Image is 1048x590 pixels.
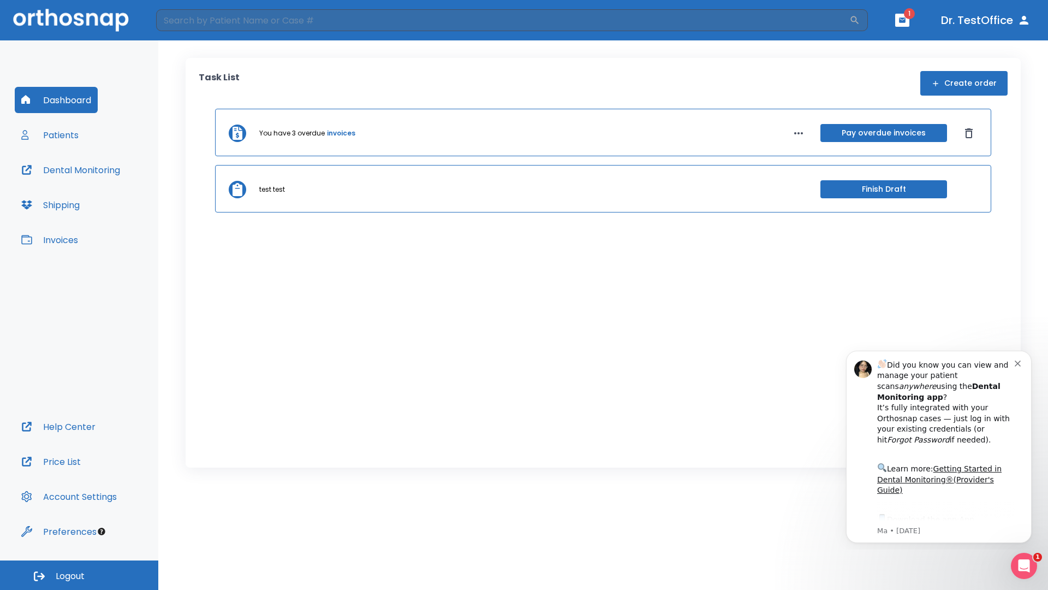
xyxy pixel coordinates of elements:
[259,185,285,194] p: test test
[1033,553,1042,562] span: 1
[327,128,355,138] a: invoices
[259,128,325,138] p: You have 3 overdue
[47,172,185,227] div: Download the app: | ​ Let us know if you need help getting started!
[15,192,86,218] button: Shipping
[15,157,127,183] button: Dental Monitoring
[47,174,145,194] a: App Store
[15,414,102,440] button: Help Center
[47,185,185,195] p: Message from Ma, sent 6w ago
[15,449,87,475] button: Price List
[830,341,1048,550] iframe: Intercom notifications message
[820,180,947,198] button: Finish Draft
[1011,553,1037,579] iframe: Intercom live chat
[920,71,1008,96] button: Create order
[820,124,947,142] button: Pay overdue invoices
[56,570,85,582] span: Logout
[156,9,849,31] input: Search by Patient Name or Case #
[15,483,123,510] button: Account Settings
[904,8,915,19] span: 1
[937,10,1035,30] button: Dr. TestOffice
[15,122,85,148] button: Patients
[15,87,98,113] button: Dashboard
[185,17,194,26] button: Dismiss notification
[960,125,978,142] button: Dismiss
[199,71,240,96] p: Task List
[13,9,129,31] img: Orthosnap
[15,227,85,253] button: Invoices
[15,518,103,545] button: Preferences
[97,527,106,536] div: Tooltip anchor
